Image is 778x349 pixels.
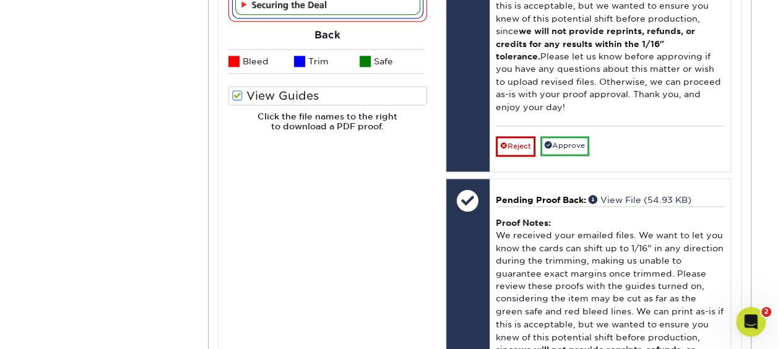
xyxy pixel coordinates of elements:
span: 2 [761,307,771,317]
b: we will not provide reprints, refunds, or credits for any results within the 1/16" tolerance. [496,26,695,61]
a: View File (54.93 KB) [589,195,691,205]
a: Approve [540,136,589,155]
a: Reject [496,136,535,156]
li: Trim [294,49,360,74]
h6: Click the file names to the right to download a PDF proof. [228,111,427,142]
strong: Proof Notes: [496,218,551,228]
label: View Guides [228,86,427,105]
iframe: Intercom live chat [736,307,766,337]
div: Back [228,22,427,49]
li: Safe [360,49,425,74]
span: Pending Proof Back: [496,195,586,205]
li: Bleed [228,49,294,74]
